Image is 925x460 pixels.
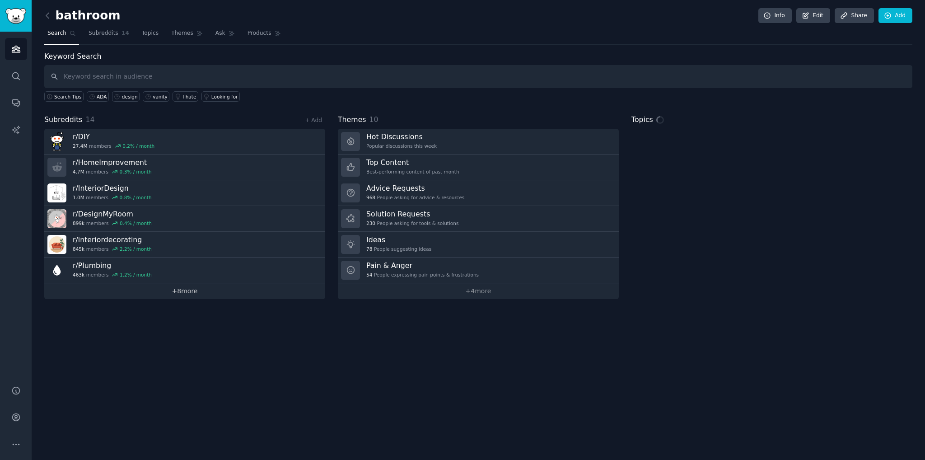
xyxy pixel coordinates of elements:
[86,115,95,124] span: 14
[835,8,874,23] a: Share
[338,129,619,155] a: Hot DiscussionsPopular discussions this week
[366,158,459,167] h3: Top Content
[5,8,26,24] img: GummySearch logo
[73,261,152,270] h3: r/ Plumbing
[47,183,66,202] img: InteriorDesign
[631,114,653,126] span: Topics
[139,26,162,45] a: Topics
[338,258,619,283] a: Pain & Anger54People expressing pain points & frustrations
[47,132,66,151] img: DIY
[44,283,325,299] a: +8more
[211,94,238,100] div: Looking for
[44,155,325,180] a: r/HomeImprovement4.7Mmembers0.3% / month
[73,169,152,175] div: members
[120,194,152,201] div: 0.8 % / month
[366,132,437,141] h3: Hot Discussions
[44,129,325,155] a: r/DIY27.4Mmembers0.2% / month
[122,94,138,100] div: design
[73,235,152,244] h3: r/ interiordecorating
[338,155,619,180] a: Top ContentBest-performing content of past month
[244,26,284,45] a: Products
[366,194,375,201] span: 968
[212,26,238,45] a: Ask
[369,115,378,124] span: 10
[366,246,372,252] span: 78
[73,158,152,167] h3: r/ HomeImprovement
[73,143,154,149] div: members
[171,29,193,38] span: Themes
[121,29,129,38] span: 14
[366,246,431,252] div: People suggesting ideas
[44,232,325,258] a: r/interiordecorating845kmembers2.2% / month
[44,65,912,88] input: Keyword search in audience
[87,91,109,102] a: ADA
[47,29,66,38] span: Search
[201,91,240,102] a: Looking for
[44,91,84,102] button: Search Tips
[73,194,84,201] span: 1.0M
[85,26,132,45] a: Subreddits14
[366,220,458,226] div: People asking for tools & solutions
[73,143,87,149] span: 27.4M
[215,29,225,38] span: Ask
[366,272,372,278] span: 54
[120,272,152,278] div: 1.2 % / month
[120,220,152,226] div: 0.4 % / month
[758,8,792,23] a: Info
[120,169,152,175] div: 0.3 % / month
[73,272,152,278] div: members
[366,143,437,149] div: Popular discussions this week
[44,114,83,126] span: Subreddits
[366,183,464,193] h3: Advice Requests
[73,169,84,175] span: 4.7M
[73,220,84,226] span: 899k
[366,169,459,175] div: Best-performing content of past month
[73,246,152,252] div: members
[366,272,479,278] div: People expressing pain points & frustrations
[120,246,152,252] div: 2.2 % / month
[796,8,830,23] a: Edit
[338,114,366,126] span: Themes
[338,206,619,232] a: Solution Requests230People asking for tools & solutions
[44,9,121,23] h2: bathroom
[44,206,325,232] a: r/DesignMyRoom899kmembers0.4% / month
[366,235,431,244] h3: Ideas
[97,94,107,100] div: ADA
[47,261,66,280] img: Plumbing
[142,29,159,38] span: Topics
[44,258,325,283] a: r/Plumbing463kmembers1.2% / month
[73,194,152,201] div: members
[122,143,154,149] div: 0.2 % / month
[338,283,619,299] a: +4more
[366,220,375,226] span: 230
[168,26,206,45] a: Themes
[73,220,152,226] div: members
[44,180,325,206] a: r/InteriorDesign1.0Mmembers0.8% / month
[73,209,152,219] h3: r/ DesignMyRoom
[878,8,912,23] a: Add
[366,261,479,270] h3: Pain & Anger
[112,91,140,102] a: design
[73,272,84,278] span: 463k
[305,117,322,123] a: + Add
[248,29,271,38] span: Products
[47,209,66,228] img: DesignMyRoom
[54,94,82,100] span: Search Tips
[73,246,84,252] span: 845k
[47,235,66,254] img: interiordecorating
[73,183,152,193] h3: r/ InteriorDesign
[44,52,101,61] label: Keyword Search
[366,194,464,201] div: People asking for advice & resources
[153,94,168,100] div: vanity
[338,180,619,206] a: Advice Requests968People asking for advice & resources
[182,94,196,100] div: I hate
[89,29,118,38] span: Subreddits
[338,232,619,258] a: Ideas78People suggesting ideas
[173,91,198,102] a: I hate
[73,132,154,141] h3: r/ DIY
[44,26,79,45] a: Search
[366,209,458,219] h3: Solution Requests
[143,91,169,102] a: vanity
